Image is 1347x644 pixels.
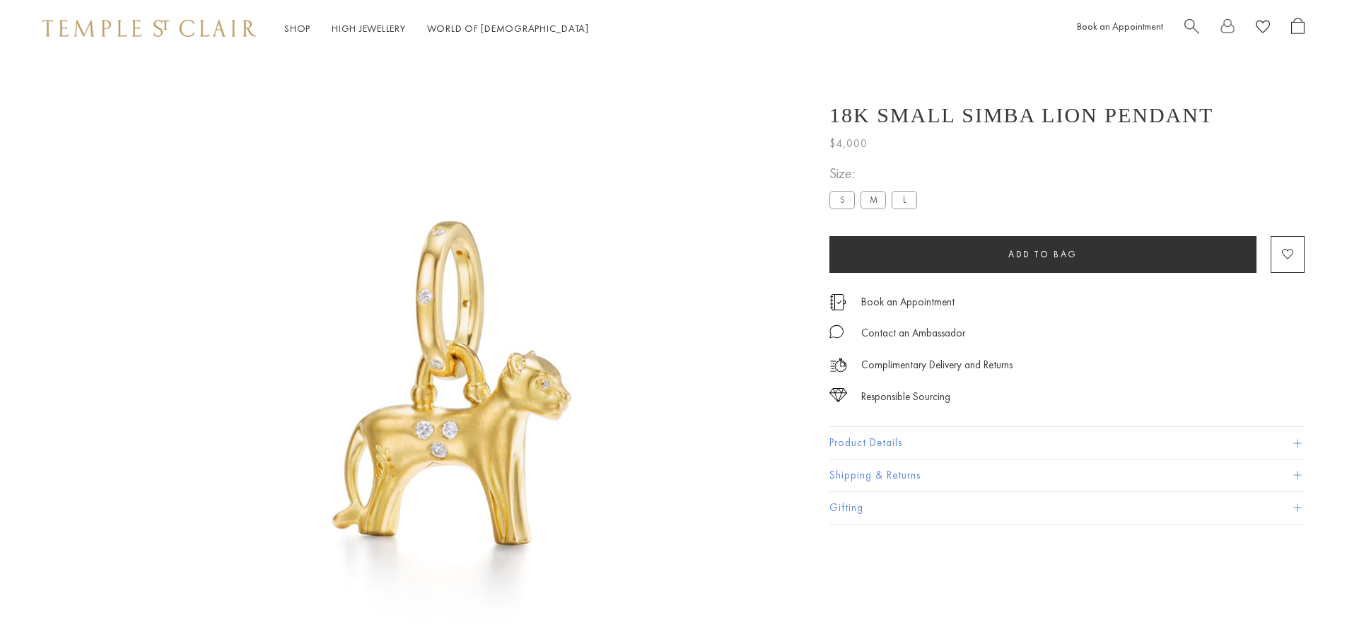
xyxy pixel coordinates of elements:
[1008,248,1078,260] span: Add to bag
[892,191,917,209] label: L
[284,20,589,37] nav: Main navigation
[1256,18,1270,40] a: View Wishlist
[1184,18,1199,40] a: Search
[861,191,886,209] label: M
[1291,18,1305,40] a: Open Shopping Bag
[427,22,589,35] a: World of [DEMOGRAPHIC_DATA]World of [DEMOGRAPHIC_DATA]
[861,324,965,342] div: Contact an Ambassador
[861,294,955,310] a: Book an Appointment
[829,459,1305,491] button: Shipping & Returns
[829,134,868,153] span: $4,000
[829,356,847,374] img: icon_delivery.svg
[829,324,844,339] img: MessageIcon-01_2.svg
[829,427,1305,459] button: Product Details
[829,388,847,402] img: icon_sourcing.svg
[829,492,1305,524] button: Gifting
[861,388,950,406] div: Responsible Sourcing
[284,22,310,35] a: ShopShop
[332,22,406,35] a: High JewelleryHigh Jewellery
[829,294,846,310] img: icon_appointment.svg
[1077,20,1163,33] a: Book an Appointment
[829,191,855,209] label: S
[42,20,256,37] img: Temple St. Clair
[829,162,923,185] span: Size:
[829,103,1213,127] h1: 18K Small Simba Lion Pendant
[829,236,1256,273] button: Add to bag
[861,356,1013,374] p: Complimentary Delivery and Returns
